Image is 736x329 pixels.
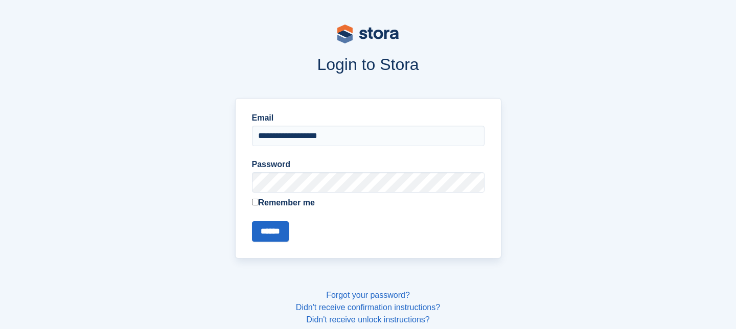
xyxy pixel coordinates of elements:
a: Forgot your password? [326,291,410,299]
img: stora-logo-53a41332b3708ae10de48c4981b4e9114cc0af31d8433b30ea865607fb682f29.svg [337,25,399,43]
h1: Login to Stora [40,55,696,74]
label: Email [252,112,485,124]
input: Remember me [252,199,259,205]
a: Didn't receive unlock instructions? [306,315,429,324]
a: Didn't receive confirmation instructions? [296,303,440,312]
label: Remember me [252,197,485,209]
label: Password [252,158,485,171]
